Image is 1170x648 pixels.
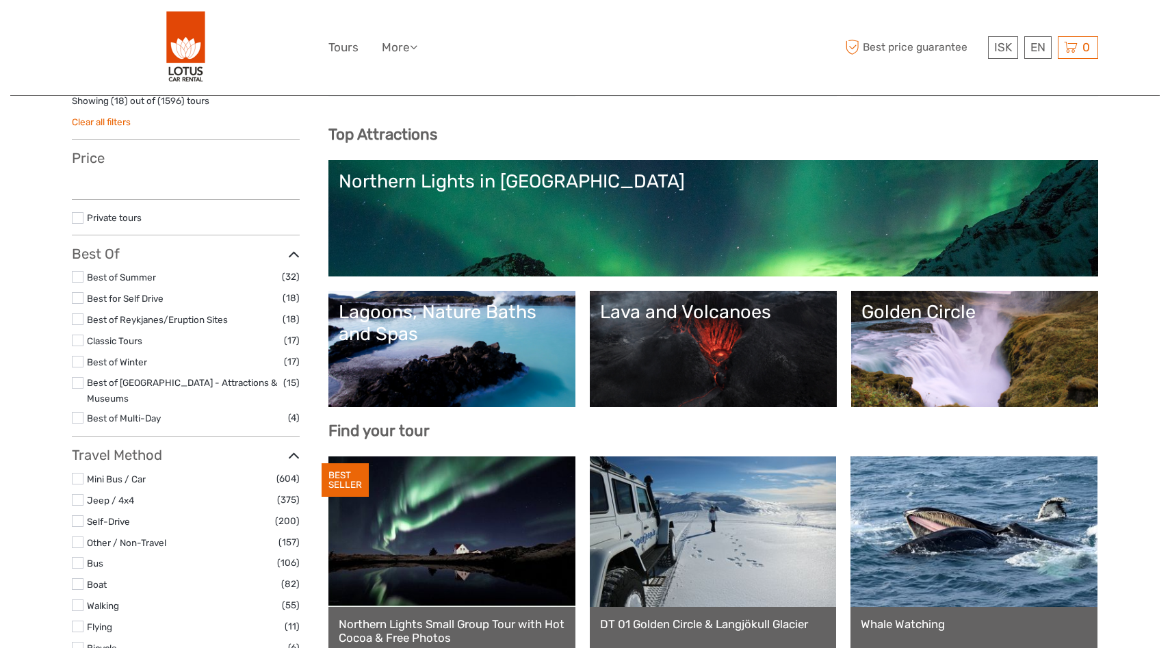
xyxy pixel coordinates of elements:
span: (4) [288,410,300,426]
b: Find your tour [328,422,430,440]
a: Golden Circle [861,301,1088,397]
span: (157) [278,534,300,550]
label: 18 [114,94,125,107]
a: Boat [87,579,107,590]
span: (17) [284,354,300,370]
span: (32) [282,269,300,285]
b: Top Attractions [328,125,437,144]
label: 1596 [161,94,181,107]
a: Best of Winter [87,357,147,367]
a: Other / Non-Travel [87,537,166,548]
span: (18) [283,290,300,306]
a: Flying [87,621,112,632]
a: Whale Watching [861,617,1087,631]
a: Clear all filters [72,116,131,127]
h3: Best Of [72,246,300,262]
a: Best of [GEOGRAPHIC_DATA] - Attractions & Museums [87,377,277,404]
span: (55) [282,597,300,613]
div: Lava and Volcanoes [600,301,827,323]
h3: Travel Method [72,447,300,463]
span: (11) [285,619,300,634]
a: Self-Drive [87,516,130,527]
div: Golden Circle [861,301,1088,323]
span: (82) [281,576,300,592]
a: Classic Tours [87,335,142,346]
a: Mini Bus / Car [87,474,146,484]
div: BEST SELLER [322,463,369,497]
span: Best price guarantee [842,36,985,59]
span: (17) [284,333,300,348]
span: ISK [994,40,1012,54]
a: Lagoons, Nature Baths and Spas [339,301,565,397]
span: (604) [276,471,300,487]
div: Lagoons, Nature Baths and Spas [339,301,565,346]
a: Private tours [87,212,142,223]
a: DT 01 Golden Circle & Langjökull Glacier [600,617,827,631]
a: Lava and Volcanoes [600,301,827,397]
h3: Price [72,150,300,166]
span: (200) [275,513,300,529]
a: More [382,38,417,57]
a: Bus [87,558,103,569]
a: Northern Lights Small Group Tour with Hot Cocoa & Free Photos [339,617,565,645]
a: Best of Reykjanes/Eruption Sites [87,314,228,325]
span: (375) [277,492,300,508]
span: (18) [283,311,300,327]
a: Best for Self Drive [87,293,164,304]
span: (106) [277,555,300,571]
div: Showing ( ) out of ( ) tours [72,94,300,116]
span: (15) [283,375,300,391]
a: Tours [328,38,359,57]
a: Best of Summer [87,272,156,283]
a: Best of Multi-Day [87,413,161,424]
img: 443-e2bd2384-01f0-477a-b1bf-f993e7f52e7d_logo_big.png [166,10,206,85]
div: EN [1024,36,1052,59]
a: Jeep / 4x4 [87,495,134,506]
a: Northern Lights in [GEOGRAPHIC_DATA] [339,170,1088,266]
a: Walking [87,600,119,611]
span: 0 [1080,40,1092,54]
div: Northern Lights in [GEOGRAPHIC_DATA] [339,170,1088,192]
